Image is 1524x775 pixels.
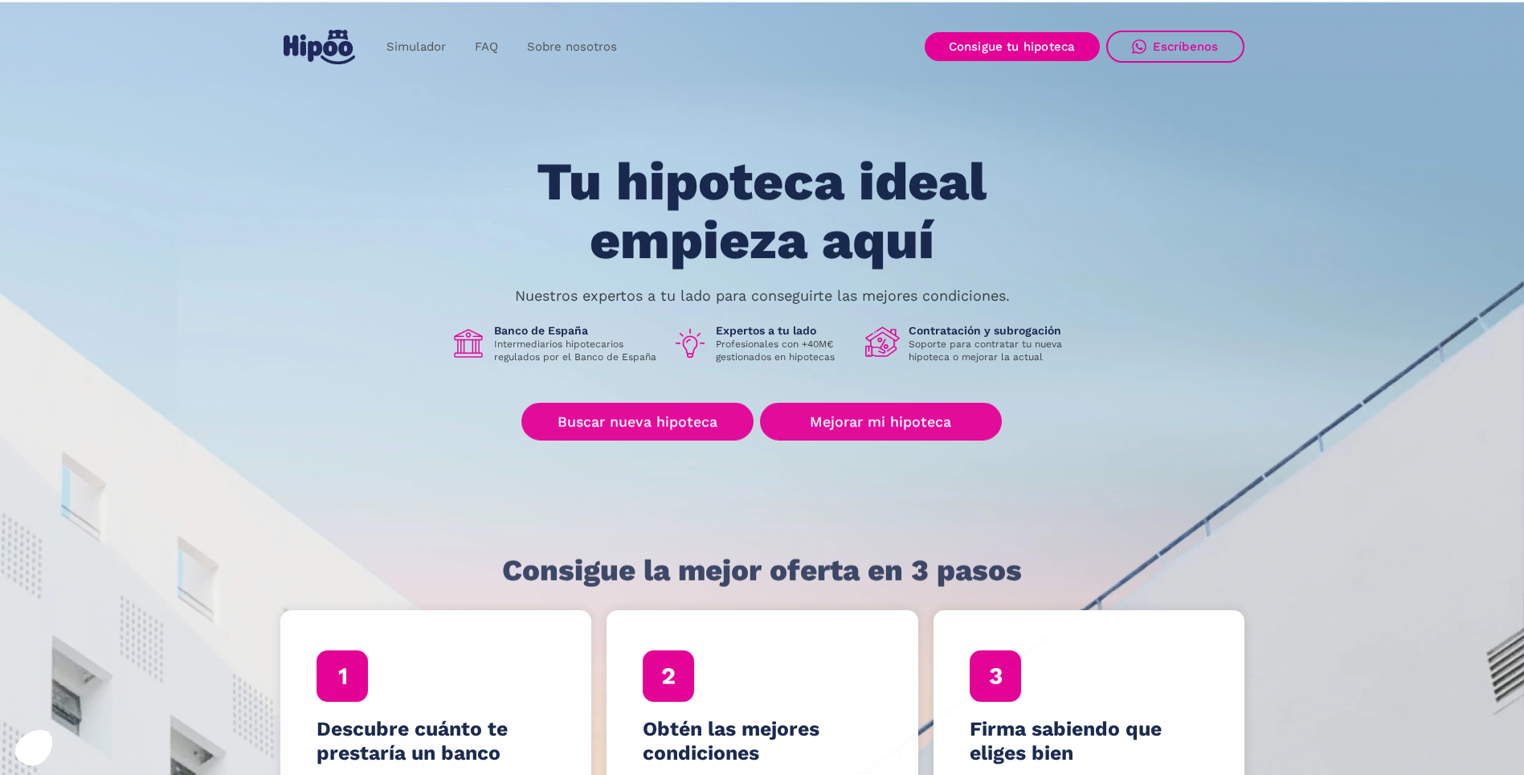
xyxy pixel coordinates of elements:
[502,555,1022,587] h1: Consigue la mejor oferta en 3 pasos
[969,717,1208,765] h4: Firma sabiendo que eliges bien
[494,323,660,338] h1: Banco de España
[1153,39,1219,54] div: Escríbenos
[316,717,555,765] h4: Descubre cuánto te prestaría un banco
[521,403,754,441] a: Buscar nueva hipoteca
[716,323,852,338] h1: Expertos a tu lado
[457,153,1066,269] h1: Tu hipoteca ideal empieza aquí
[494,338,660,363] p: Intermediarios hipotecarios regulados por el Banco de España
[280,23,359,71] a: home
[716,338,852,363] p: Profesionales con +40M€ gestionados en hipotecas
[460,31,513,63] a: FAQ
[1106,31,1244,63] a: Escríbenos
[372,31,460,63] a: Simulador
[643,717,882,765] h4: Obtén las mejores condiciones
[515,289,1010,302] p: Nuestros expertos a tu lado para conseguirte las mejores condiciones.
[909,323,1074,338] h1: Contratación y subrogación
[760,403,1002,441] a: Mejorar mi hipoteca
[909,338,1074,363] p: Soporte para contratar tu nueva hipoteca o mejorar la actual
[513,31,631,63] a: Sobre nosotros
[925,32,1100,61] a: Consigue tu hipoteca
